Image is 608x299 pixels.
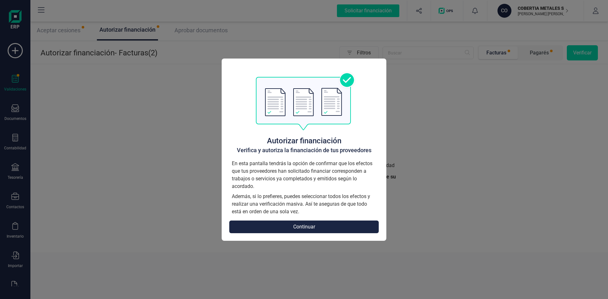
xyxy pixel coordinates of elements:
[267,136,341,146] h1: Autorizar financiación
[252,71,356,131] img: autorizacion logo
[229,221,379,233] button: Continuar
[237,146,371,155] h2: Verifica y autoriza la financiación de tus proveedores
[232,160,376,190] p: En esta pantalla tendrás la opción de confirmar que los efectos que tus proveedores han solicitad...
[232,193,376,215] p: Además, si lo prefieres, puedes seleccionar todos los efectos y realizar una verificación masiva....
